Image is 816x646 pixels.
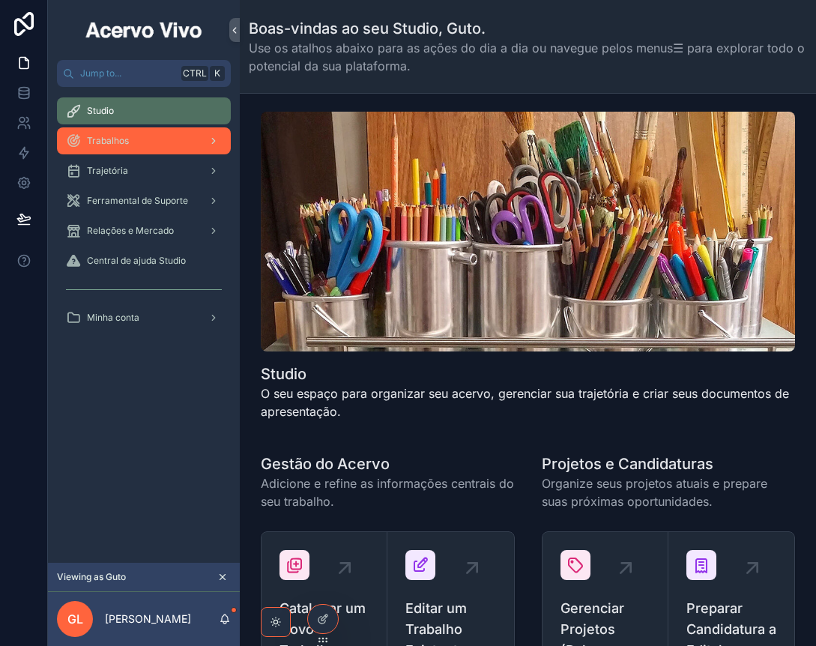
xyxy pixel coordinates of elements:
p: O seu espaço para organizar seu acervo, gerenciar sua trajetória e criar seus documentos de apres... [261,384,795,420]
a: Trabalhos [57,127,231,154]
span: Organize seus projetos atuais e prepare suas próximas oportunidades. [542,474,796,510]
span: Studio [87,105,114,117]
h1: Studio [261,363,795,384]
a: Relações e Mercado [57,217,231,244]
span: Use os atalhos abaixo para as ações do dia a dia ou navegue pelos menus☰ para explorar todo o pot... [249,39,807,75]
h1: Projetos e Candidaturas [542,453,796,474]
span: K [211,67,223,79]
a: Trajetória [57,157,231,184]
a: Central de ajuda Studio [57,247,231,274]
img: App logo [83,18,205,42]
span: Central de ajuda Studio [87,255,186,267]
button: Jump to...CtrlK [57,60,231,87]
span: Relações e Mercado [87,225,174,237]
span: Trajetória [87,165,128,177]
span: Ferramental de Suporte [87,195,188,207]
span: Trabalhos [87,135,129,147]
div: scrollable content [48,87,240,351]
a: Ferramental de Suporte [57,187,231,214]
span: Minha conta [87,312,139,324]
span: Viewing as Guto [57,571,126,583]
a: Minha conta [57,304,231,331]
a: Studio [57,97,231,124]
h1: Boas-vindas ao seu Studio, Guto. [249,18,807,39]
span: GL [67,610,83,628]
span: Jump to... [80,67,175,79]
p: [PERSON_NAME] [105,612,191,627]
span: Adicione e refine as informações centrais do seu trabalho. [261,474,515,510]
span: Ctrl [181,66,208,81]
h1: Gestão do Acervo [261,453,515,474]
